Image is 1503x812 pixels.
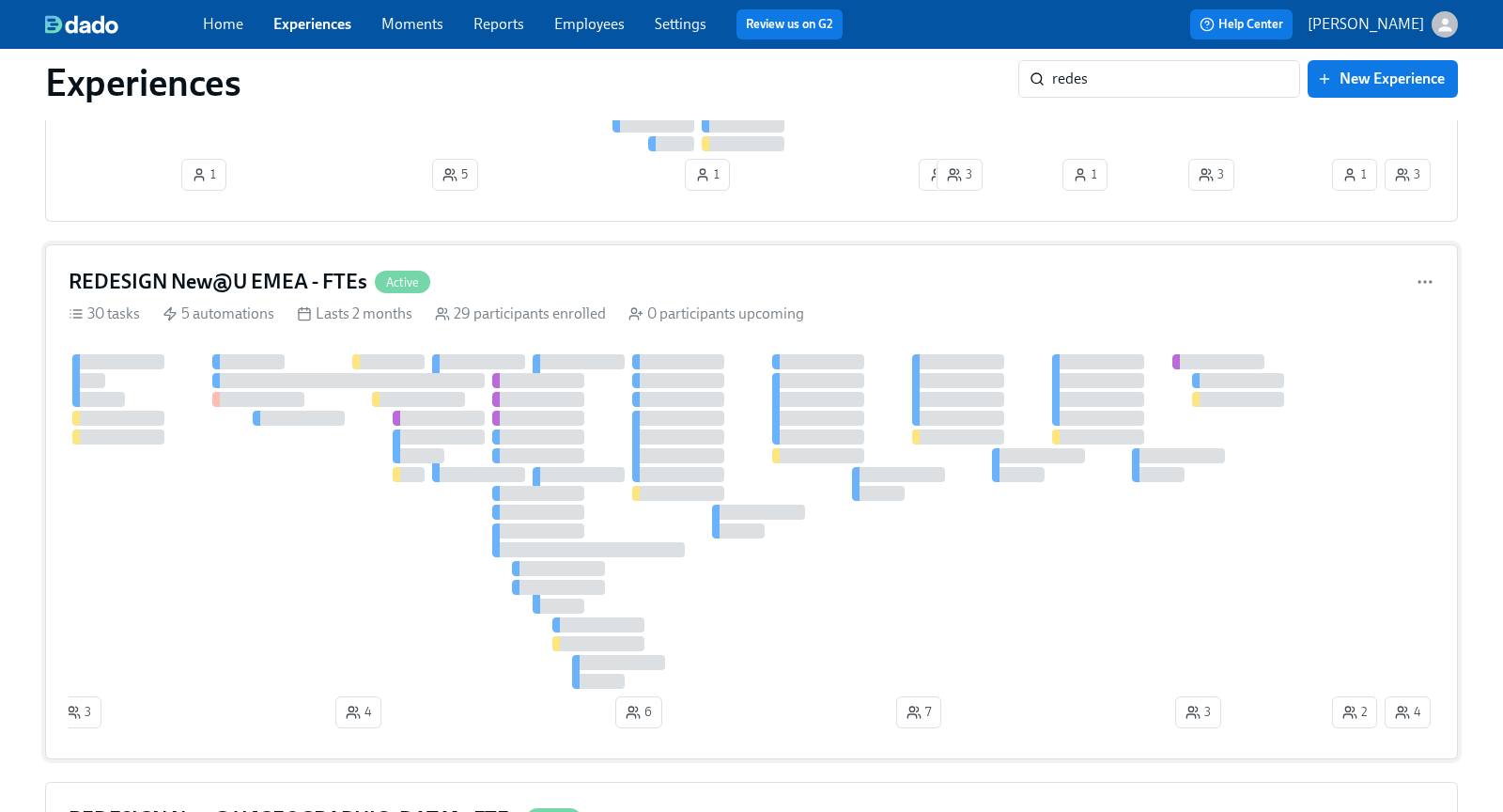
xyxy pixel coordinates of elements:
span: 6 [626,703,652,722]
h1: Experiences [45,60,241,105]
a: Moments [381,15,443,33]
button: New Experience [1308,60,1458,98]
span: 1 [695,165,720,184]
div: 5 automations [163,304,274,324]
span: 3 [1395,165,1420,184]
span: 3 [66,703,91,722]
button: 1 [685,159,730,191]
span: 5 [442,165,468,184]
button: 1 [1062,159,1108,191]
button: 3 [1385,159,1431,191]
a: Review us on G2 [746,15,833,34]
div: 30 tasks [69,304,140,324]
span: 7 [906,703,931,722]
button: 1 [181,159,226,191]
a: Employees [554,15,625,33]
a: Experiences [273,15,351,33]
a: Reports [473,15,524,33]
span: Help Center [1200,15,1283,34]
p: [PERSON_NAME] [1308,14,1424,35]
span: 3 [1199,165,1224,184]
span: 2 [1342,703,1367,722]
button: Help Center [1190,9,1293,39]
span: 1 [1342,165,1367,184]
button: 6 [615,696,662,728]
input: Search by name [1052,60,1300,98]
div: Lasts 2 months [297,304,412,324]
h4: REDESIGN New@U EMEA - FTEs [69,268,367,296]
button: 4 [335,696,381,728]
button: Review us on G2 [736,9,843,39]
span: 3 [1185,703,1211,722]
button: 3 [55,696,101,728]
span: New Experience [1321,70,1445,88]
span: 1 [1073,165,1097,184]
span: Active [375,275,430,289]
a: Home [203,15,243,33]
span: 3 [947,165,972,184]
div: 0 participants upcoming [628,304,804,324]
span: 4 [1395,703,1420,722]
a: dado [45,15,203,34]
button: 7 [896,696,941,728]
button: 1 [919,159,964,191]
span: 1 [192,165,216,184]
button: 1 [1332,159,1377,191]
a: Settings [655,15,706,33]
button: 4 [1385,696,1431,728]
button: [PERSON_NAME] [1308,11,1458,38]
img: dado [45,15,118,34]
button: 3 [1188,159,1234,191]
button: 5 [432,159,478,191]
div: 29 participants enrolled [435,304,606,324]
button: 3 [937,159,983,191]
a: REDESIGN New@U EMEA - FTEsActive30 tasks 5 automations Lasts 2 months 29 participants enrolled 0 ... [45,244,1458,759]
span: 4 [346,703,371,722]
span: 1 [929,165,953,184]
button: 3 [1175,696,1221,728]
button: 2 [1332,696,1377,728]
